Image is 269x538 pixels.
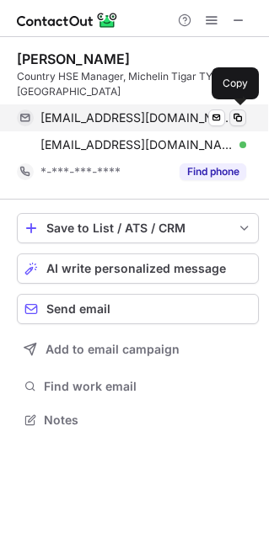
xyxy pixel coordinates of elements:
button: AI write personalized message [17,253,259,284]
button: Find work email [17,375,259,398]
button: Reveal Button [180,163,246,180]
span: AI write personalized message [46,262,226,275]
span: Find work email [44,379,252,394]
div: [PERSON_NAME] [17,51,130,67]
button: save-profile-one-click [17,213,259,243]
img: ContactOut v5.3.10 [17,10,118,30]
span: Notes [44,413,252,428]
span: Send email [46,302,110,316]
button: Add to email campaign [17,334,259,365]
div: Country HSE Manager, Michelin Tigar TYRES [GEOGRAPHIC_DATA] [17,69,259,99]
span: [EMAIL_ADDRESS][DOMAIN_NAME] [40,137,234,152]
button: Send email [17,294,259,324]
div: Save to List / ATS / CRM [46,221,229,235]
span: Add to email campaign [46,343,180,356]
span: [EMAIL_ADDRESS][DOMAIN_NAME] [40,110,234,125]
button: Notes [17,408,259,432]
